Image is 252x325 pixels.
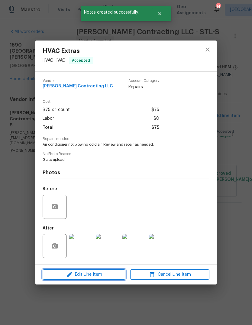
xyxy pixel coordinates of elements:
[128,84,159,90] span: Repairs
[43,170,209,176] h4: Photos
[43,137,209,141] span: Repairs needed
[43,152,209,156] span: No Photo Reason
[43,157,193,162] span: Gc to upload
[130,269,209,280] button: Cancel Line Item
[43,100,159,104] span: Cost
[153,114,159,123] span: $0
[43,48,93,54] span: HVAC Extras
[128,79,159,83] span: Account Category
[216,4,220,10] div: 14
[43,114,54,123] span: Labor
[43,142,193,147] span: Air conditioner not blowing cold air. Review and repair as needed.
[43,84,113,89] span: [PERSON_NAME] Contracting LLC
[44,271,124,278] span: Edit Line Item
[132,271,208,278] span: Cancel Line Item
[43,226,54,230] h5: After
[43,79,113,83] span: Vendor
[43,58,65,63] span: HVAC - HVAC
[43,187,57,191] h5: Before
[200,42,215,57] button: close
[151,123,159,132] span: $75
[43,106,70,114] span: $75 x 1 count
[81,6,150,19] span: Notes created successfully.
[69,57,92,63] span: Accepted
[43,123,53,132] span: Total
[43,269,125,280] button: Edit Line Item
[151,106,159,114] span: $75
[150,8,170,20] button: Close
